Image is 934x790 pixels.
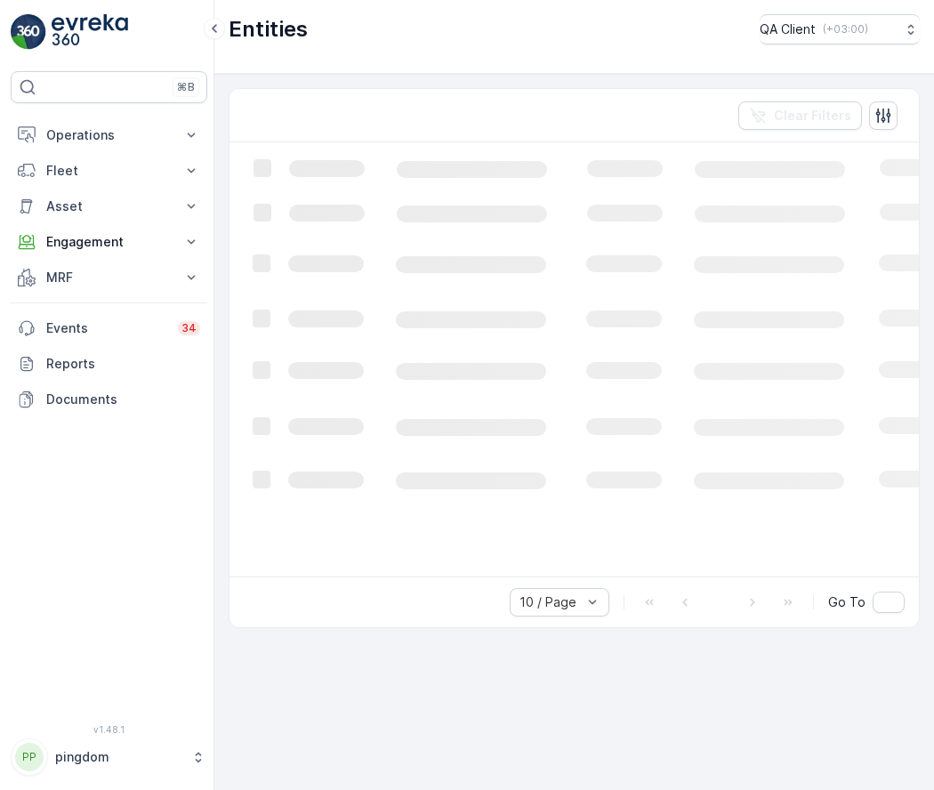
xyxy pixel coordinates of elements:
button: Fleet [11,153,207,189]
span: v 1.48.1 [11,724,207,735]
p: Operations [46,126,172,144]
p: Documents [46,391,200,408]
button: Operations [11,117,207,153]
p: Events [46,319,167,337]
p: ( +03:00 ) [823,22,868,36]
p: Fleet [46,162,172,180]
p: Reports [46,355,200,373]
img: logo_light-DOdMpM7g.png [52,14,128,50]
p: Entities [229,15,308,44]
span: Go To [828,593,866,611]
button: Clear Filters [738,101,862,130]
p: MRF [46,269,172,286]
p: Clear Filters [774,107,851,125]
p: Asset [46,197,172,215]
a: Reports [11,346,207,382]
p: Engagement [46,233,172,251]
button: Asset [11,189,207,224]
p: QA Client [760,20,816,38]
button: MRF [11,260,207,295]
div: PP [15,743,44,771]
p: 34 [181,321,197,335]
a: Documents [11,382,207,417]
button: Engagement [11,224,207,260]
a: Events34 [11,310,207,346]
button: QA Client(+03:00) [760,14,920,44]
p: ⌘B [177,80,195,94]
button: PPpingdom [11,738,207,776]
p: pingdom [55,748,182,766]
img: logo [11,14,46,50]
